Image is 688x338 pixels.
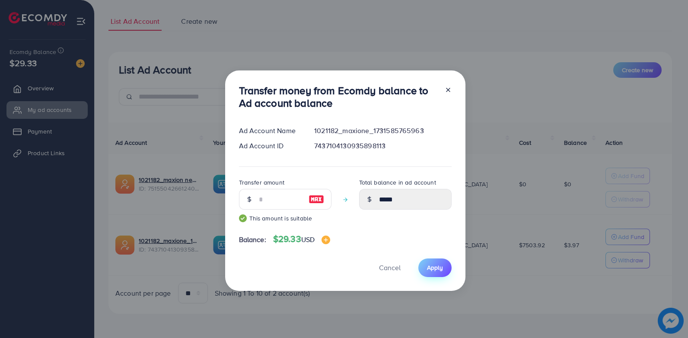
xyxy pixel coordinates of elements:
[359,178,436,187] label: Total balance in ad account
[301,235,315,244] span: USD
[427,263,443,272] span: Apply
[232,126,308,136] div: Ad Account Name
[368,258,411,277] button: Cancel
[309,194,324,204] img: image
[239,235,266,245] span: Balance:
[239,214,247,222] img: guide
[239,214,331,223] small: This amount is suitable
[239,84,438,109] h3: Transfer money from Ecomdy balance to Ad account balance
[379,263,401,272] span: Cancel
[307,126,458,136] div: 1021182_maxione_1731585765963
[232,141,308,151] div: Ad Account ID
[322,236,330,244] img: image
[307,141,458,151] div: 7437104130935898113
[418,258,452,277] button: Apply
[239,178,284,187] label: Transfer amount
[273,234,330,245] h4: $29.33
